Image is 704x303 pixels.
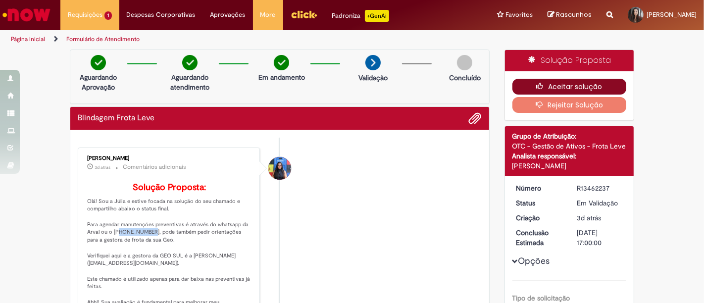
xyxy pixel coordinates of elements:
[647,10,697,19] span: [PERSON_NAME]
[91,55,106,70] img: check-circle-green.png
[512,141,627,151] div: OTC - Gestão de Ativos - Frota Leve
[66,35,140,43] a: Formulário de Atendimento
[7,30,462,49] ul: Trilhas de página
[358,73,388,83] p: Validação
[365,55,381,70] img: arrow-next.png
[274,55,289,70] img: check-circle-green.png
[512,131,627,141] div: Grupo de Atribuição:
[512,97,627,113] button: Rejeitar Solução
[210,10,246,20] span: Aprovações
[68,10,102,20] span: Requisições
[291,7,317,22] img: click_logo_yellow_360x200.png
[449,73,481,83] p: Concluído
[123,163,186,171] small: Comentários adicionais
[505,10,533,20] span: Favoritos
[509,213,570,223] dt: Criação
[166,72,214,92] p: Aguardando atendimento
[512,79,627,95] button: Aceitar solução
[505,50,634,71] div: Solução Proposta
[512,151,627,161] div: Analista responsável:
[332,10,389,22] div: Padroniza
[509,228,570,248] dt: Conclusão Estimada
[127,10,196,20] span: Despesas Corporativas
[95,164,110,170] span: 3d atrás
[556,10,592,19] span: Rascunhos
[78,114,154,123] h2: Blindagem Frota Leve Histórico de tíquete
[182,55,198,70] img: check-circle-green.png
[577,213,601,222] time: 29/08/2025 12:43:58
[74,72,122,92] p: Aguardando Aprovação
[1,5,52,25] img: ServiceNow
[577,228,623,248] div: [DATE] 17:00:00
[577,198,623,208] div: Em Validação
[577,183,623,193] div: R13462237
[457,55,472,70] img: img-circle-grey.png
[509,183,570,193] dt: Número
[512,161,627,171] div: [PERSON_NAME]
[548,10,592,20] a: Rascunhos
[95,164,110,170] time: 29/08/2025 15:43:29
[87,155,252,161] div: [PERSON_NAME]
[512,294,570,303] b: Tipo de solicitação
[577,213,601,222] span: 3d atrás
[577,213,623,223] div: 29/08/2025 12:43:58
[469,112,482,125] button: Adicionar anexos
[509,198,570,208] dt: Status
[11,35,45,43] a: Página inicial
[268,157,291,180] div: Julia Helena De Souza Lima
[260,10,276,20] span: More
[104,11,112,20] span: 1
[133,182,206,193] b: Solução Proposta:
[365,10,389,22] p: +GenAi
[258,72,305,82] p: Em andamento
